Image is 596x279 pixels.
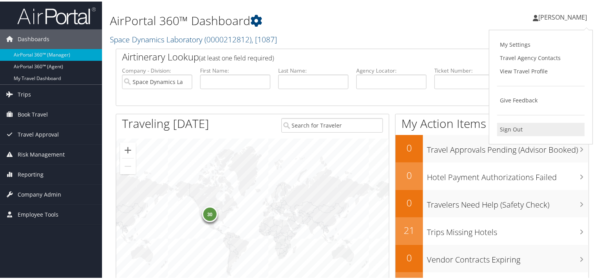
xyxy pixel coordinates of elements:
div: 30 [202,205,217,221]
h3: Travelers Need Help (Safety Check) [427,194,589,209]
h3: Vendor Contracts Expiring [427,249,589,264]
a: [PERSON_NAME] [533,4,595,27]
h3: Hotel Payment Authorizations Failed [427,166,589,181]
span: , [ 1087 ] [252,33,277,43]
a: Sign Out [497,121,585,135]
button: Zoom out [120,157,136,173]
h2: Airtinerary Lookup [122,49,543,62]
label: Ticket Number: [434,65,505,73]
h2: 0 [396,140,423,153]
h2: 0 [396,167,423,181]
h1: Traveling [DATE] [122,114,209,130]
a: Give Feedback [497,92,585,106]
h2: 0 [396,250,423,263]
span: Travel Approval [18,123,59,143]
span: Company Admin [18,183,61,203]
span: (at least one field required) [199,52,274,61]
h2: 21 [396,222,423,235]
a: 0Travelers Need Help (Safety Check) [396,188,589,216]
img: airportal-logo.png [17,5,96,24]
label: Last Name: [278,65,348,73]
span: ( 0000212812 ) [204,33,252,43]
a: 0Vendor Contracts Expiring [396,243,589,271]
h3: Travel Approvals Pending (Advisor Booked) [427,139,589,154]
a: 0Travel Approvals Pending (Advisor Booked) [396,133,589,161]
a: View Travel Profile [497,63,585,77]
span: Book Travel [18,103,48,123]
a: Space Dynamics Laboratory [110,33,277,43]
a: My Settings [497,36,585,50]
h2: 0 [396,195,423,208]
label: Company - Division: [122,65,192,73]
h1: My Action Items [396,114,589,130]
span: Dashboards [18,28,49,47]
h1: AirPortal 360™ Dashboard [110,11,433,27]
span: [PERSON_NAME] [538,11,587,20]
label: Agency Locator: [356,65,426,73]
a: 21Trips Missing Hotels [396,216,589,243]
span: Risk Management [18,143,65,163]
span: Reporting [18,163,44,183]
a: 0Hotel Payment Authorizations Failed [396,161,589,188]
span: Employee Tools [18,203,58,223]
input: Search for Traveler [281,117,383,131]
label: First Name: [200,65,270,73]
h3: Trips Missing Hotels [427,221,589,236]
button: Zoom in [120,141,136,157]
span: Trips [18,83,31,103]
a: Travel Agency Contacts [497,50,585,63]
